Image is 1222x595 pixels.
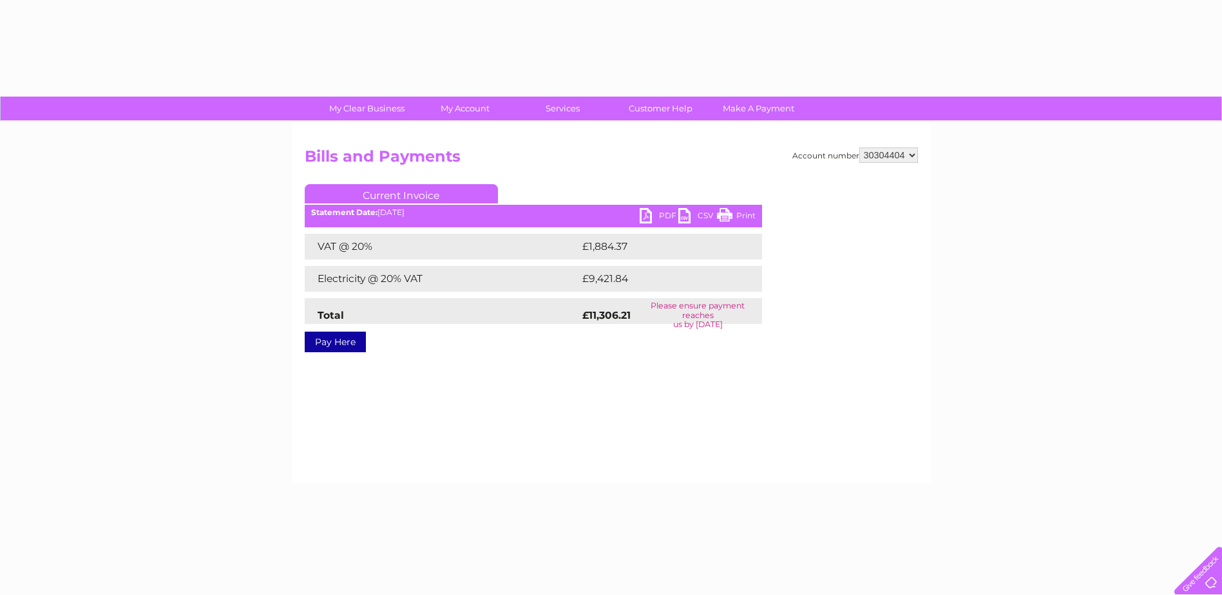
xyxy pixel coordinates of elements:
a: My Account [412,97,518,120]
td: £9,421.84 [579,266,742,292]
a: My Clear Business [314,97,420,120]
strong: £11,306.21 [582,309,631,321]
a: Make A Payment [705,97,812,120]
div: [DATE] [305,208,762,217]
td: Electricity @ 20% VAT [305,266,579,292]
a: Services [510,97,616,120]
a: Current Invoice [305,184,498,203]
strong: Total [318,309,344,321]
a: PDF [640,208,678,227]
td: Please ensure payment reaches us by [DATE] [634,298,762,332]
h2: Bills and Payments [305,147,918,172]
div: Account number [792,147,918,163]
td: VAT @ 20% [305,234,579,260]
a: Pay Here [305,332,366,352]
a: Customer Help [607,97,714,120]
a: Print [717,208,756,227]
a: CSV [678,208,717,227]
td: £1,884.37 [579,234,741,260]
b: Statement Date: [311,207,377,217]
